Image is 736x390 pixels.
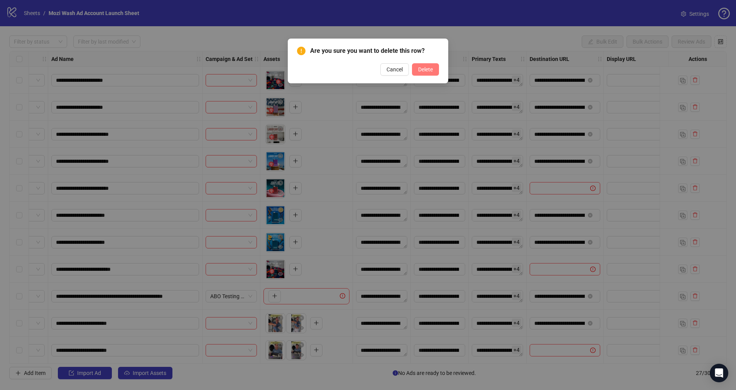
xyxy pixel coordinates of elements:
[310,46,439,56] span: Are you sure you want to delete this row?
[297,47,306,55] span: exclamation-circle
[412,63,439,76] button: Delete
[387,66,403,73] span: Cancel
[710,364,728,382] div: Open Intercom Messenger
[418,66,433,73] span: Delete
[380,63,409,76] button: Cancel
